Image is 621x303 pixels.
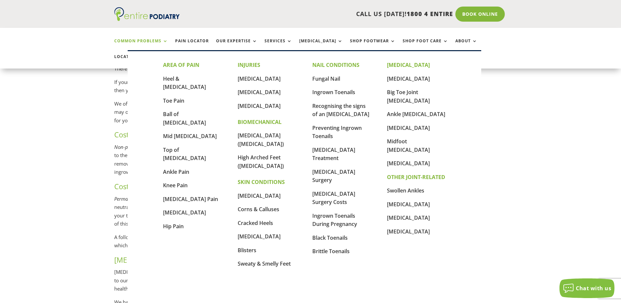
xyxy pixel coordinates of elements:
img: logo (1) [114,7,180,21]
a: Mid [MEDICAL_DATA] [163,132,217,140]
p: [MEDICAL_DATA] surgery involves removing the nail right down to the base and applying a chemical ... [114,195,369,233]
strong: SKIN CONDITIONS [238,178,285,186]
a: Big Toe Joint [MEDICAL_DATA] [387,89,430,104]
a: Pain Locator [175,39,209,53]
a: Ingrown Toenails [312,89,355,96]
a: Entire Podiatry [114,16,180,22]
a: Sweaty & Smelly Feet [238,260,291,267]
a: [MEDICAL_DATA] [387,75,430,82]
a: [MEDICAL_DATA] [238,75,281,82]
a: Swollen Ankles [387,187,424,194]
a: Brittle Toenails [312,248,350,255]
a: Book Online [455,7,505,22]
a: [MEDICAL_DATA] [238,102,281,110]
a: Shop Foot Care [403,39,448,53]
a: [MEDICAL_DATA] Treatment [312,146,355,162]
span: Chat with us [576,285,611,292]
a: Our Expertise [216,39,257,53]
p: [MEDICAL_DATA] surgery involves removing a portion of the nail, which is growing in, right down t... [114,143,369,181]
p: CALL US [DATE]! [205,10,453,18]
p: We offer both permanent and non-permanent surgical procedures and there are a variety of reasons ... [114,100,369,130]
a: High Arched Feet ([MEDICAL_DATA]) [238,154,284,170]
a: Black Toenails [312,234,348,241]
a: Hip Pain [163,223,184,230]
a: Cracked Heels [238,219,273,227]
a: [MEDICAL_DATA] Surgery [312,168,355,184]
span: 1800 4 ENTIRE [407,10,453,18]
a: Corns & Calluses [238,206,279,213]
a: Ingrown Toenails During Pregnancy [312,212,357,228]
a: [MEDICAL_DATA] [238,89,281,96]
a: Knee Pain [163,182,188,189]
a: Ball of [MEDICAL_DATA] [163,111,206,126]
a: Ankle [MEDICAL_DATA] [387,111,445,118]
a: Shop Footwear [350,39,395,53]
em: Permanent [114,195,138,202]
a: [MEDICAL_DATA] [163,209,206,216]
strong: BIOMECHANICAL [238,118,282,126]
h3: Cost of Non-Permanent Correction of [MEDICAL_DATA] [114,130,369,143]
a: [MEDICAL_DATA] [238,233,281,240]
a: Blisters [238,247,256,254]
a: [MEDICAL_DATA] [387,201,430,208]
button: Chat with us [559,278,614,298]
a: [MEDICAL_DATA] Pain [163,195,218,203]
a: Heel & [MEDICAL_DATA] [163,75,206,91]
strong: AREA OF PAIN [163,61,199,69]
strong: NAIL CONDITIONS [312,61,359,69]
strong: [MEDICAL_DATA] [387,61,430,69]
a: [MEDICAL_DATA] [387,160,430,167]
em: Non-permanent [114,144,149,150]
h3: [MEDICAL_DATA] Surgery Cost with Insurance [114,255,369,268]
a: Services [265,39,292,53]
a: [MEDICAL_DATA] Surgery Costs [312,190,355,206]
a: Fungal Nail [312,75,340,82]
a: Recognising the signs of an [MEDICAL_DATA] [312,102,369,118]
a: Midfoot [MEDICAL_DATA] [387,138,430,153]
a: Ankle Pain [163,168,189,175]
a: Toe Pain [163,97,184,104]
p: If your [MEDICAL_DATA] is a recurrent issue and is unable to be treated by the standard ‘conserva... [114,78,369,100]
p: A follow-up review appointment is also recommended 3-5 days after either type of [MEDICAL_DATA] s... [114,233,369,255]
a: Top of [MEDICAL_DATA] [163,146,206,162]
a: [MEDICAL_DATA] [387,214,430,221]
p: [MEDICAL_DATA] surgery costs in [GEOGRAPHIC_DATA] may be covered by private health insurance. Ple... [114,268,369,298]
a: About [455,39,477,53]
h3: Cost of Permanent Correction of [MEDICAL_DATA] [114,181,369,195]
strong: OTHER JOINT-RELATED [387,173,445,181]
a: [MEDICAL_DATA] ([MEDICAL_DATA]) [238,132,284,148]
strong: INJURIES [238,61,260,69]
a: [MEDICAL_DATA] [387,124,430,131]
a: Common Problems [114,39,168,53]
a: Locations [114,54,147,69]
a: [MEDICAL_DATA] [238,192,281,199]
a: Preventing Ingrown Toenails [312,124,362,140]
a: [MEDICAL_DATA] [387,228,430,235]
a: [MEDICAL_DATA] [299,39,343,53]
